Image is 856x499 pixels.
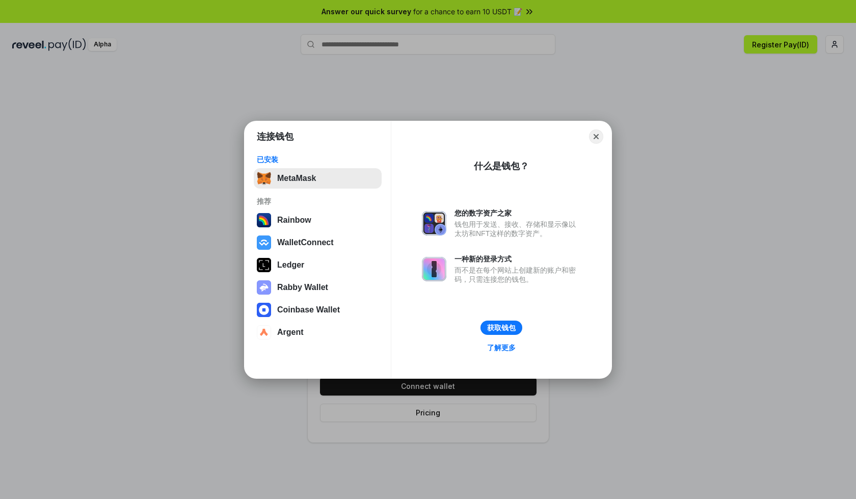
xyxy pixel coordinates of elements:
[277,283,328,292] div: Rabby Wallet
[257,280,271,295] img: svg+xml,%3Csvg%20xmlns%3D%22http%3A%2F%2Fwww.w3.org%2F2000%2Fsvg%22%20fill%3D%22none%22%20viewBox...
[487,343,516,352] div: 了解更多
[422,257,446,281] img: svg+xml,%3Csvg%20xmlns%3D%22http%3A%2F%2Fwww.w3.org%2F2000%2Fsvg%22%20fill%3D%22none%22%20viewBox...
[277,260,304,270] div: Ledger
[254,210,382,230] button: Rainbow
[454,208,581,218] div: 您的数字资产之家
[257,171,271,186] img: svg+xml,%3Csvg%20fill%3D%22none%22%20height%3D%2233%22%20viewBox%3D%220%200%2035%2033%22%20width%...
[454,254,581,264] div: 一种新的登录方式
[454,266,581,284] div: 而不是在每个网站上创建新的账户和密码，只需连接您的钱包。
[257,325,271,339] img: svg+xml,%3Csvg%20width%3D%2228%22%20height%3D%2228%22%20viewBox%3D%220%200%2028%2028%22%20fill%3D...
[277,305,340,314] div: Coinbase Wallet
[589,129,603,144] button: Close
[254,300,382,320] button: Coinbase Wallet
[257,130,293,143] h1: 连接钱包
[422,211,446,235] img: svg+xml,%3Csvg%20xmlns%3D%22http%3A%2F%2Fwww.w3.org%2F2000%2Fsvg%22%20fill%3D%22none%22%20viewBox...
[277,238,334,247] div: WalletConnect
[257,197,379,206] div: 推荐
[257,303,271,317] img: svg+xml,%3Csvg%20width%3D%2228%22%20height%3D%2228%22%20viewBox%3D%220%200%2028%2028%22%20fill%3D...
[257,235,271,250] img: svg+xml,%3Csvg%20width%3D%2228%22%20height%3D%2228%22%20viewBox%3D%220%200%2028%2028%22%20fill%3D...
[277,216,311,225] div: Rainbow
[254,168,382,189] button: MetaMask
[277,328,304,337] div: Argent
[257,258,271,272] img: svg+xml,%3Csvg%20xmlns%3D%22http%3A%2F%2Fwww.w3.org%2F2000%2Fsvg%22%20width%3D%2228%22%20height%3...
[257,213,271,227] img: svg+xml,%3Csvg%20width%3D%22120%22%20height%3D%22120%22%20viewBox%3D%220%200%20120%20120%22%20fil...
[254,322,382,343] button: Argent
[277,174,316,183] div: MetaMask
[481,341,522,354] a: 了解更多
[487,323,516,332] div: 获取钱包
[254,232,382,253] button: WalletConnect
[454,220,581,238] div: 钱包用于发送、接收、存储和显示像以太坊和NFT这样的数字资产。
[480,321,522,335] button: 获取钱包
[254,277,382,298] button: Rabby Wallet
[474,160,529,172] div: 什么是钱包？
[254,255,382,275] button: Ledger
[257,155,379,164] div: 已安装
